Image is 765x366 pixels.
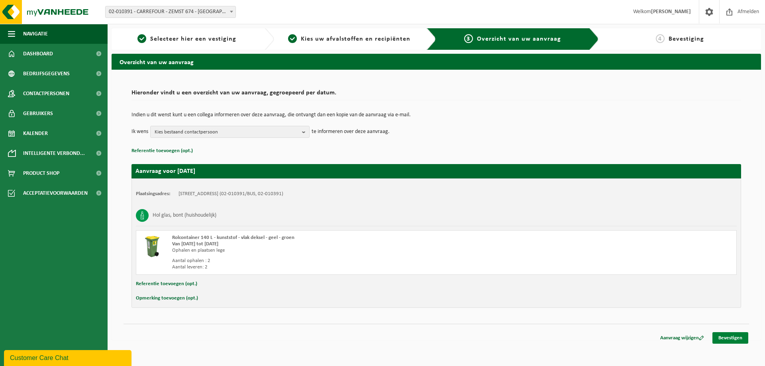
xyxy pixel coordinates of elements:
span: 4 [656,34,665,43]
div: Ophalen en plaatsen lege [172,247,468,254]
h3: Hol glas, bont (huishoudelijk) [153,209,216,222]
strong: Aanvraag voor [DATE] [135,168,195,174]
td: [STREET_ADDRESS] (02-010391/BUS, 02-010391) [178,191,283,197]
span: 1 [137,34,146,43]
span: Kalender [23,123,48,143]
a: Aanvraag wijzigen [654,332,710,344]
span: Product Shop [23,163,59,183]
span: Contactpersonen [23,84,69,104]
span: Dashboard [23,44,53,64]
span: 02-010391 - CARREFOUR - ZEMST 674 - MECHELEN [105,6,236,18]
p: Indien u dit wenst kunt u een collega informeren over deze aanvraag, die ontvangt dan een kopie v... [131,112,741,118]
span: Rolcontainer 140 L - kunststof - vlak deksel - geel - groen [172,235,294,240]
span: Overzicht van uw aanvraag [477,36,561,42]
span: 02-010391 - CARREFOUR - ZEMST 674 - MECHELEN [106,6,235,18]
a: Bevestigen [712,332,748,344]
img: WB-0140-HPE-GN-50.png [140,235,164,258]
iframe: chat widget [4,348,133,366]
a: 1Selecteer hier een vestiging [116,34,258,44]
span: Intelligente verbond... [23,143,85,163]
span: Gebruikers [23,104,53,123]
div: Aantal leveren: 2 [172,264,468,270]
span: Kies uw afvalstoffen en recipiënten [301,36,410,42]
button: Kies bestaand contactpersoon [150,126,310,138]
strong: Van [DATE] tot [DATE] [172,241,218,247]
span: Navigatie [23,24,48,44]
button: Referentie toevoegen (opt.) [136,279,197,289]
span: Kies bestaand contactpersoon [155,126,299,138]
button: Opmerking toevoegen (opt.) [136,293,198,303]
a: 2Kies uw afvalstoffen en recipiënten [278,34,421,44]
strong: Plaatsingsadres: [136,191,171,196]
span: Selecteer hier een vestiging [150,36,236,42]
span: Bevestiging [669,36,704,42]
p: Ik wens [131,126,148,138]
p: te informeren over deze aanvraag. [312,126,390,138]
span: 3 [464,34,473,43]
div: Aantal ophalen : 2 [172,258,468,264]
h2: Overzicht van uw aanvraag [112,54,761,69]
span: Bedrijfsgegevens [23,64,70,84]
button: Referentie toevoegen (opt.) [131,146,193,156]
span: 2 [288,34,297,43]
span: Acceptatievoorwaarden [23,183,88,203]
strong: [PERSON_NAME] [651,9,691,15]
h2: Hieronder vindt u een overzicht van uw aanvraag, gegroepeerd per datum. [131,90,741,100]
